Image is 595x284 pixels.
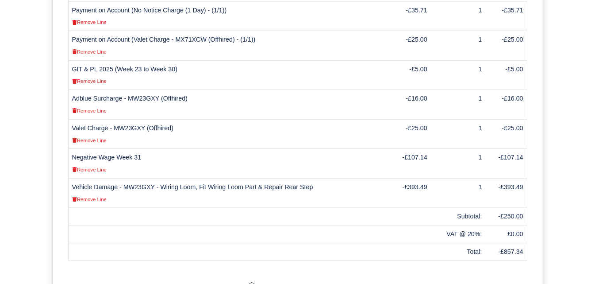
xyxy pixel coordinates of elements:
td: -£857.34 [485,243,527,261]
small: Remove Line [72,138,107,143]
td: Adblue Surcharge - MW23GXY (Offhired) [68,90,388,120]
td: -£35.71 [485,1,527,31]
td: -£16.00 [388,90,431,120]
td: Subtotal: [431,208,486,226]
a: Remove Line [72,18,107,25]
td: Payment on Account (Valet Charge - MX71XCW (Offhired) - (1/1)) [68,31,388,61]
td: 1 [431,119,486,149]
small: Remove Line [72,78,107,84]
td: 1 [431,60,486,90]
a: Remove Line [72,107,107,114]
a: Remove Line [72,48,107,55]
a: Remove Line [72,136,107,144]
td: 1 [431,178,486,208]
td: -£107.14 [485,149,527,179]
td: Vehicle Damage - MW23GXY - Wiring Loom, Fit Wiring Loom Part & Repair Rear Step [68,178,388,208]
small: Remove Line [72,108,107,113]
td: -£25.00 [485,31,527,61]
td: 1 [431,149,486,179]
td: -£107.14 [388,149,431,179]
a: Remove Line [72,166,107,173]
td: -£393.49 [388,178,431,208]
td: -£393.49 [485,178,527,208]
td: 1 [431,1,486,31]
td: £0.00 [485,226,527,243]
td: Negative Wage Week 31 [68,149,388,179]
td: -£5.00 [485,60,527,90]
td: -£25.00 [485,119,527,149]
a: Remove Line [72,195,107,202]
a: Remove Line [72,77,107,84]
small: Remove Line [72,197,107,202]
td: -£35.71 [388,1,431,31]
td: GIT & PL 2025 (Week 23 to Week 30) [68,60,388,90]
td: -£250.00 [485,208,527,226]
td: Valet Charge - MW23GXY (Offhired) [68,119,388,149]
td: -£16.00 [485,90,527,120]
td: -£5.00 [388,60,431,90]
iframe: Chat Widget [551,241,595,284]
td: -£25.00 [388,31,431,61]
small: Remove Line [72,49,107,54]
td: 1 [431,31,486,61]
td: -£25.00 [388,119,431,149]
td: Payment on Account (No Notice Charge (1 Day) - (1/1)) [68,1,388,31]
small: Remove Line [72,167,107,172]
small: Remove Line [72,19,107,25]
td: Total: [431,243,486,261]
td: 1 [431,90,486,120]
td: VAT @ 20%: [431,226,486,243]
